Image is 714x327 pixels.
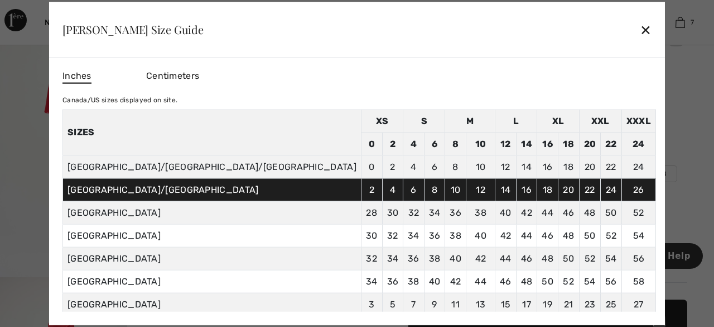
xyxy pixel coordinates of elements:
[466,178,495,201] td: 12
[516,155,537,178] td: 14
[579,270,601,293] td: 54
[537,224,558,247] td: 46
[403,201,424,224] td: 32
[424,132,445,155] td: 6
[640,18,652,41] div: ✕
[558,155,579,178] td: 18
[361,110,403,132] td: XS
[361,178,382,201] td: 2
[445,224,466,247] td: 38
[579,293,601,316] td: 23
[62,270,361,293] td: [GEOGRAPHIC_DATA]
[62,178,361,201] td: [GEOGRAPHIC_DATA]/[GEOGRAPHIC_DATA]
[62,94,656,105] div: Canada/US sizes displayed on site.
[516,270,537,293] td: 48
[495,155,517,178] td: 12
[495,247,517,270] td: 44
[537,293,558,316] td: 19
[495,224,517,247] td: 42
[62,224,361,247] td: [GEOGRAPHIC_DATA]
[558,224,579,247] td: 48
[558,270,579,293] td: 52
[403,293,424,316] td: 7
[424,155,445,178] td: 6
[445,293,466,316] td: 11
[361,224,382,247] td: 30
[382,224,403,247] td: 32
[361,201,382,224] td: 28
[558,293,579,316] td: 21
[601,155,622,178] td: 22
[424,247,445,270] td: 38
[537,178,558,201] td: 18
[361,270,382,293] td: 34
[601,293,622,316] td: 25
[403,110,445,132] td: S
[537,270,558,293] td: 50
[62,69,91,83] span: Inches
[579,155,601,178] td: 20
[403,132,424,155] td: 4
[621,293,655,316] td: 27
[621,224,655,247] td: 54
[466,132,495,155] td: 10
[495,293,517,316] td: 15
[382,155,403,178] td: 2
[558,247,579,270] td: 50
[516,247,537,270] td: 46
[445,155,466,178] td: 8
[445,110,495,132] td: M
[361,132,382,155] td: 0
[466,247,495,270] td: 42
[537,155,558,178] td: 16
[62,247,361,270] td: [GEOGRAPHIC_DATA]
[601,224,622,247] td: 52
[621,201,655,224] td: 52
[466,224,495,247] td: 40
[495,110,537,132] td: L
[516,178,537,201] td: 16
[62,201,361,224] td: [GEOGRAPHIC_DATA]
[361,293,382,316] td: 3
[445,178,466,201] td: 10
[424,224,445,247] td: 36
[537,110,579,132] td: XL
[579,110,621,132] td: XXL
[62,24,204,35] div: [PERSON_NAME] Size Guide
[579,178,601,201] td: 22
[495,132,517,155] td: 12
[537,201,558,224] td: 44
[62,293,361,316] td: [GEOGRAPHIC_DATA]
[382,201,403,224] td: 30
[537,132,558,155] td: 16
[466,201,495,224] td: 38
[146,70,199,80] span: Centimeters
[495,178,517,201] td: 14
[445,132,466,155] td: 8
[516,201,537,224] td: 42
[382,270,403,293] td: 36
[424,201,445,224] td: 34
[601,201,622,224] td: 50
[424,178,445,201] td: 8
[579,132,601,155] td: 20
[621,178,655,201] td: 26
[621,155,655,178] td: 24
[601,132,622,155] td: 22
[382,247,403,270] td: 34
[403,247,424,270] td: 36
[382,132,403,155] td: 2
[579,201,601,224] td: 48
[403,224,424,247] td: 34
[466,270,495,293] td: 44
[424,293,445,316] td: 9
[403,155,424,178] td: 4
[495,201,517,224] td: 40
[445,201,466,224] td: 36
[621,110,655,132] td: XXXL
[361,247,382,270] td: 32
[382,178,403,201] td: 4
[537,247,558,270] td: 48
[403,178,424,201] td: 6
[403,270,424,293] td: 38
